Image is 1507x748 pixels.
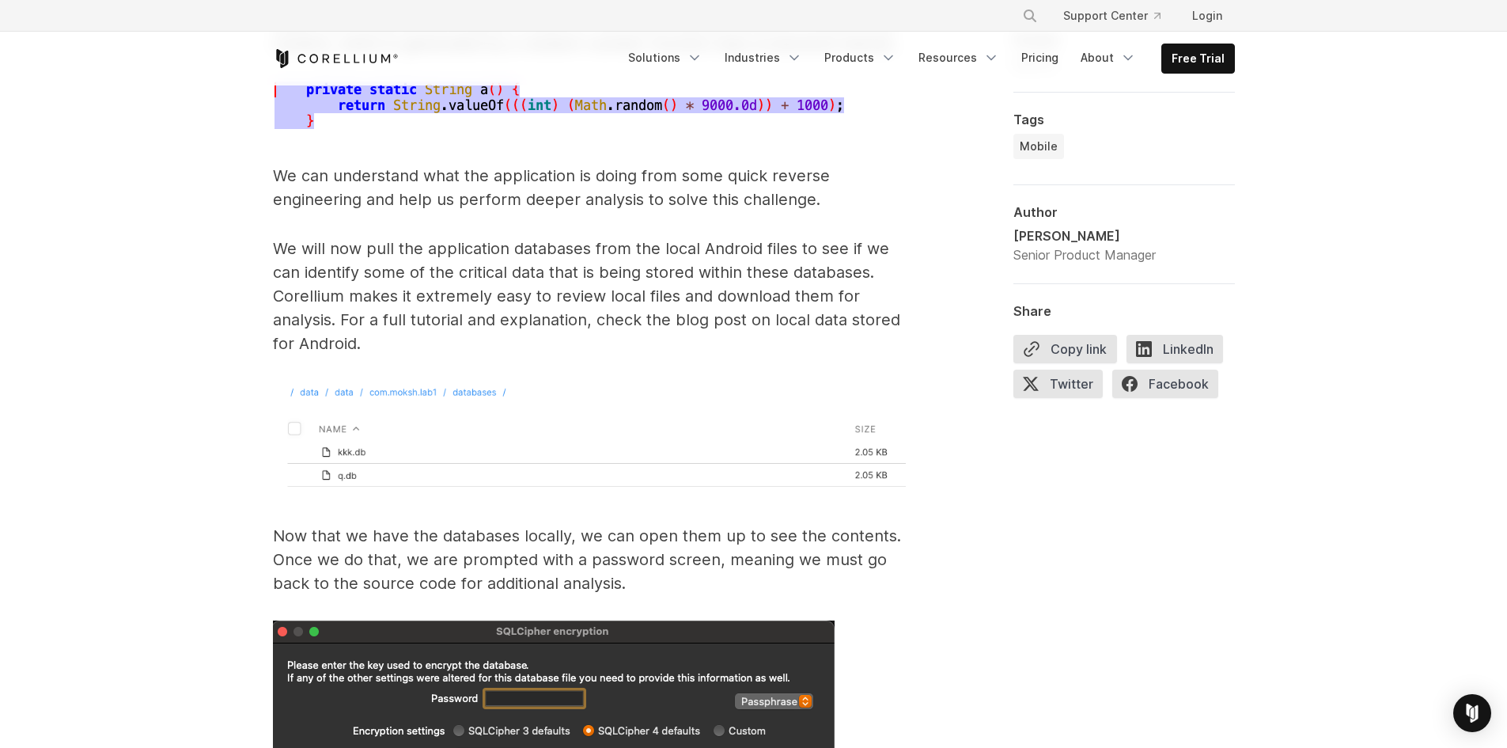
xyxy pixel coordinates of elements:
div: [PERSON_NAME] [1013,226,1156,245]
a: Products [815,44,906,72]
span: Facebook [1112,370,1218,398]
button: Search [1016,2,1044,30]
div: Senior Product Manager [1013,245,1156,264]
p: We can understand what the application is doing from some quick reverse engineering and help us p... [273,164,906,211]
span: Twitter [1013,370,1103,398]
a: Facebook [1112,370,1228,404]
img: Second database in the kkk.db file [273,81,858,132]
a: Resources [909,44,1009,72]
a: LinkedIn [1126,335,1232,370]
span: LinkedIn [1126,335,1223,363]
a: Mobile [1013,134,1064,159]
button: Copy link [1013,335,1117,363]
p: Now that we have the databases locally, we can open them up to see the contents. Once we do that,... [273,524,906,595]
a: About [1071,44,1145,72]
p: We will now pull the application databases from the local Android files to see if we can identify... [273,237,906,355]
a: Free Trial [1162,44,1234,73]
a: Pricing [1012,44,1068,72]
div: Tags [1013,112,1235,127]
div: Author [1013,204,1235,220]
img: kkk.db and q.db files in Corellium's platform [273,381,906,492]
a: Twitter [1013,370,1112,404]
div: Navigation Menu [619,44,1235,74]
div: Navigation Menu [1003,2,1235,30]
div: Share [1013,303,1235,319]
a: Solutions [619,44,712,72]
a: Corellium Home [273,49,399,68]
span: Mobile [1020,139,1058,154]
a: Support Center [1051,2,1173,30]
a: Industries [715,44,812,72]
div: Open Intercom Messenger [1453,694,1491,732]
a: Login [1179,2,1235,30]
